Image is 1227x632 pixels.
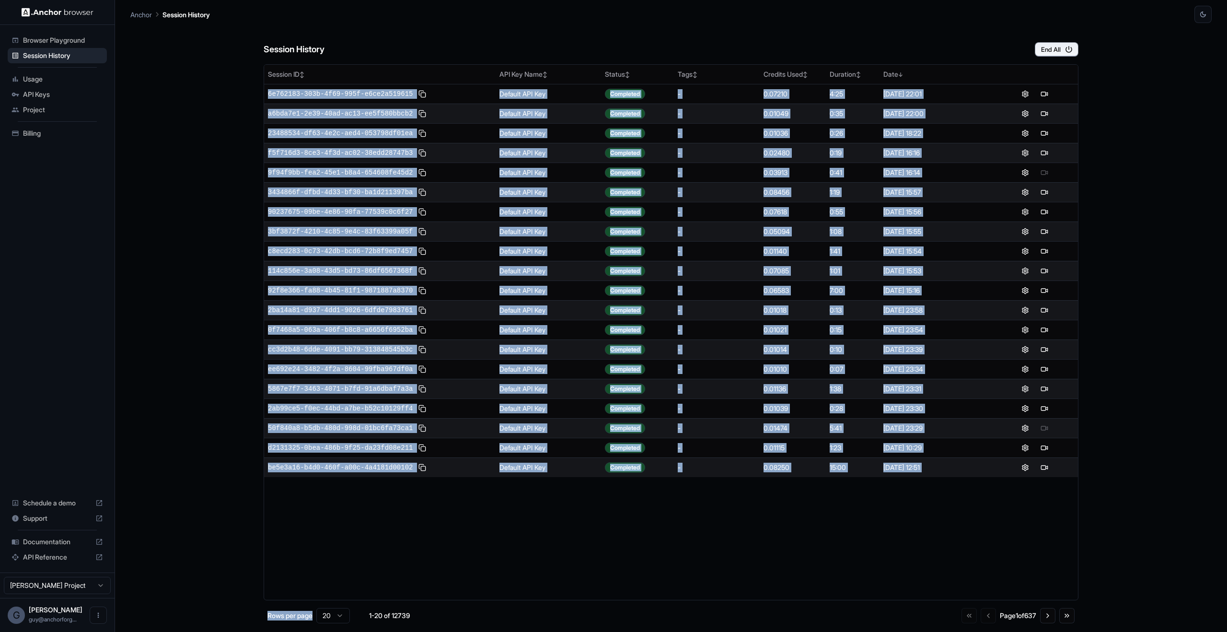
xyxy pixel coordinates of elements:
button: End All [1035,42,1078,57]
div: [DATE] 23:31 [883,384,988,394]
span: 92f8e366-fa88-4b45-81f1-9871887a8370 [268,286,413,295]
div: Completed [605,187,645,198]
div: API Key Name [499,70,598,79]
div: 0.01018 [764,305,822,315]
div: 1:41 [830,246,876,256]
div: 0.02480 [764,148,822,158]
div: 0.01014 [764,345,822,354]
div: Usage [8,71,107,87]
td: Default API Key [496,84,602,104]
span: 50f840a8-b5db-480d-998d-01bc6fa73ca1 [268,423,413,433]
td: Default API Key [496,320,602,339]
td: Default API Key [496,379,602,398]
div: 0:19 [830,148,876,158]
div: Tags [678,70,756,79]
td: Default API Key [496,202,602,222]
div: 0:26 [830,129,876,138]
div: [DATE] 23:34 [883,364,988,374]
span: Browser Playground [23,35,103,45]
span: 6e762183-303b-4f69-995f-e6ce2a519615 [268,89,413,99]
span: 0f7468a5-063a-406f-b8c8-a6656f6952ba [268,325,413,335]
span: 114c856e-3a08-43d5-bd73-86df6567368f [268,266,413,276]
div: 0.05094 [764,227,822,236]
div: - [678,305,756,315]
div: Browser Playground [8,33,107,48]
div: [DATE] 15:56 [883,207,988,217]
span: a6bda7e1-2e39-40ad-ac13-ee5f580bbcb2 [268,109,413,118]
span: ↓ [898,71,903,78]
nav: breadcrumb [130,9,210,20]
div: Date [883,70,988,79]
div: [DATE] 22:01 [883,89,988,99]
td: Default API Key [496,104,602,123]
div: 0:07 [830,364,876,374]
div: [DATE] 23:39 [883,345,988,354]
div: [DATE] 12:51 [883,463,988,472]
span: Project [23,105,103,115]
div: Support [8,511,107,526]
div: Session ID [268,70,492,79]
div: [DATE] 23:30 [883,404,988,413]
div: Completed [605,462,645,473]
td: Default API Key [496,281,602,300]
span: 5867e7f7-3463-4071-b7fd-91a6dbaf7a3a [268,384,413,394]
td: Default API Key [496,241,602,261]
div: - [678,443,756,453]
td: Default API Key [496,300,602,320]
div: Completed [605,423,645,433]
span: ↕ [803,71,808,78]
span: 90237675-09be-4e86-90fa-77539c0c6f27 [268,207,413,217]
span: 3bf3872f-4210-4c85-9e4c-83f63399a05f [268,227,413,236]
div: 0.01474 [764,423,822,433]
div: 0.03913 [764,168,822,177]
div: 0:13 [830,305,876,315]
span: Usage [23,74,103,84]
span: Schedule a demo [23,498,92,508]
div: 0.01049 [764,109,822,118]
div: 1-20 of 12739 [365,611,413,620]
div: 0.07210 [764,89,822,99]
div: Completed [605,285,645,296]
span: ee692e24-3482-4f2a-8604-99fba967df0a [268,364,413,374]
div: Completed [605,167,645,178]
div: Completed [605,148,645,158]
div: - [678,129,756,138]
div: [DATE] 15:55 [883,227,988,236]
td: Default API Key [496,398,602,418]
p: Anchor [130,10,152,20]
div: Completed [605,325,645,335]
div: API Reference [8,550,107,565]
div: Completed [605,89,645,99]
span: be5e3a16-b4d0-460f-a00c-4a4181d00102 [268,463,413,472]
div: Completed [605,128,645,139]
div: - [678,364,756,374]
div: Completed [605,305,645,316]
div: 0.01140 [764,246,822,256]
div: 0:41 [830,168,876,177]
div: - [678,89,756,99]
div: 0.01039 [764,404,822,413]
div: 4:25 [830,89,876,99]
div: Completed [605,403,645,414]
div: - [678,423,756,433]
div: G [8,607,25,624]
div: - [678,325,756,335]
div: Completed [605,246,645,257]
div: - [678,207,756,217]
div: 0.07618 [764,207,822,217]
span: ↕ [856,71,861,78]
div: Documentation [8,534,107,550]
div: 0.08250 [764,463,822,472]
div: 0.06583 [764,286,822,295]
div: 1:08 [830,227,876,236]
span: ↕ [625,71,630,78]
div: 5:41 [830,423,876,433]
div: 0.01010 [764,364,822,374]
div: - [678,345,756,354]
div: 0:28 [830,404,876,413]
div: Completed [605,364,645,375]
div: Completed [605,108,645,119]
div: Duration [830,70,876,79]
div: - [678,246,756,256]
div: Schedule a demo [8,495,107,511]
